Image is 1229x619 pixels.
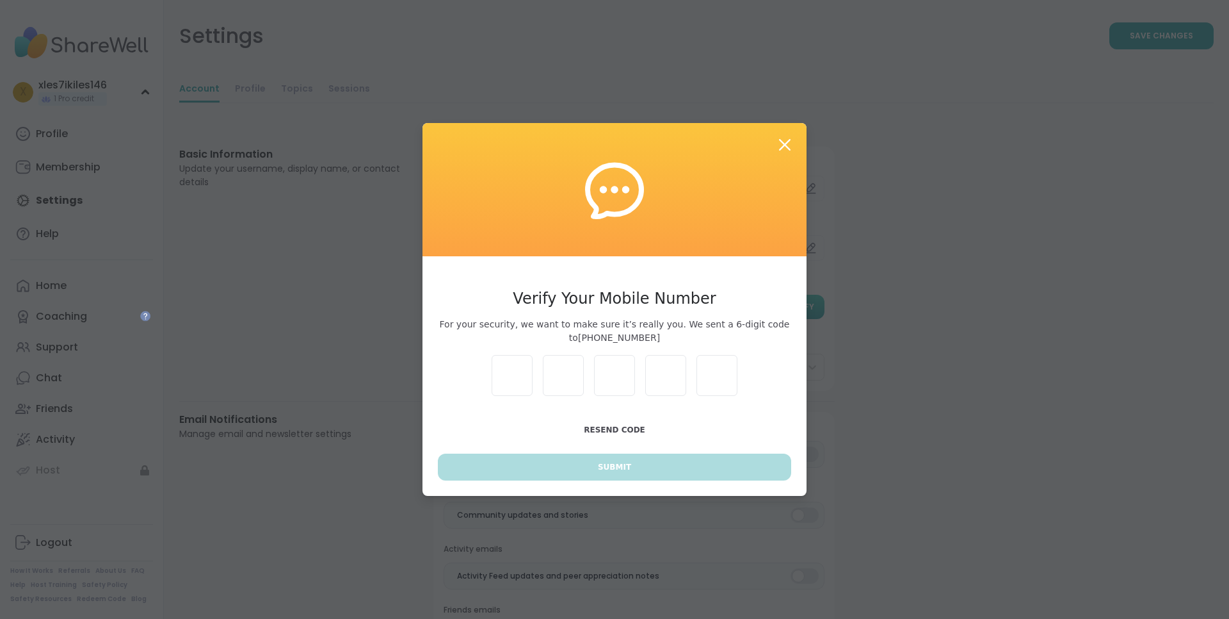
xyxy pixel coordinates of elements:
[140,311,150,321] iframe: Spotlight
[598,461,631,473] span: Submit
[438,417,791,443] button: Resend Code
[584,425,645,434] span: Resend Code
[438,287,791,310] h3: Verify Your Mobile Number
[438,454,791,481] button: Submit
[438,318,791,345] span: For your security, we want to make sure it’s really you. We sent a 6-digit code to [PHONE_NUMBER]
